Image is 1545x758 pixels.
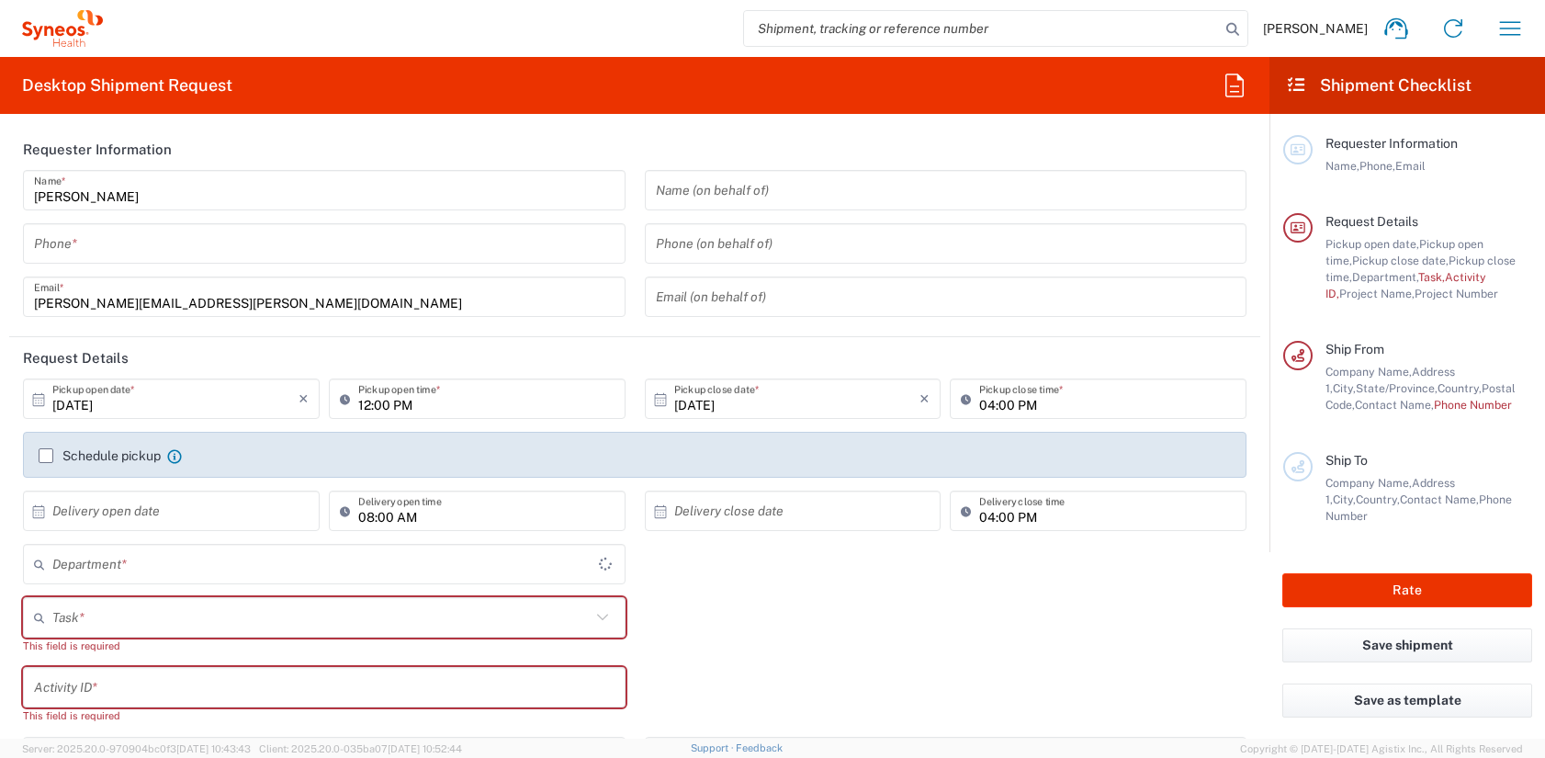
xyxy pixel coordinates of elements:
span: Project Number [1415,287,1498,300]
button: Rate [1282,573,1532,607]
span: State/Province, [1356,381,1438,395]
div: This field is required [23,638,626,654]
h2: Shipment Checklist [1286,74,1472,96]
span: [DATE] 10:52:44 [388,743,462,754]
span: Country, [1356,492,1400,506]
span: Email [1395,159,1426,173]
span: Server: 2025.20.0-970904bc0f3 [22,743,251,754]
span: Copyright © [DATE]-[DATE] Agistix Inc., All Rights Reserved [1240,741,1523,757]
h2: Requester Information [23,141,172,159]
i: × [919,384,930,413]
button: Save as template [1282,684,1532,718]
span: City, [1333,492,1356,506]
span: Company Name, [1325,365,1412,379]
span: Pickup close date, [1352,254,1449,267]
div: This field is required [23,707,626,724]
span: Phone, [1359,159,1395,173]
h2: Desktop Shipment Request [22,74,232,96]
button: Save shipment [1282,628,1532,662]
span: Name, [1325,159,1359,173]
a: Feedback [736,742,783,753]
label: Schedule pickup [39,448,161,463]
span: Phone Number [1434,398,1512,412]
span: Contact Name, [1355,398,1434,412]
h2: Request Details [23,349,129,368]
span: Ship To [1325,453,1368,468]
span: Request Details [1325,214,1418,229]
span: Country, [1438,381,1482,395]
i: × [299,384,309,413]
span: Project Name, [1339,287,1415,300]
span: Client: 2025.20.0-035ba07 [259,743,462,754]
span: City, [1333,381,1356,395]
span: Company Name, [1325,476,1412,490]
span: Contact Name, [1400,492,1479,506]
span: [DATE] 10:43:43 [176,743,251,754]
span: Ship From [1325,342,1384,356]
input: Shipment, tracking or reference number [744,11,1220,46]
a: Support [691,742,737,753]
span: Requester Information [1325,136,1458,151]
span: [PERSON_NAME] [1263,20,1368,37]
span: Pickup open date, [1325,237,1419,251]
span: Task, [1418,270,1445,284]
span: Department, [1352,270,1418,284]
